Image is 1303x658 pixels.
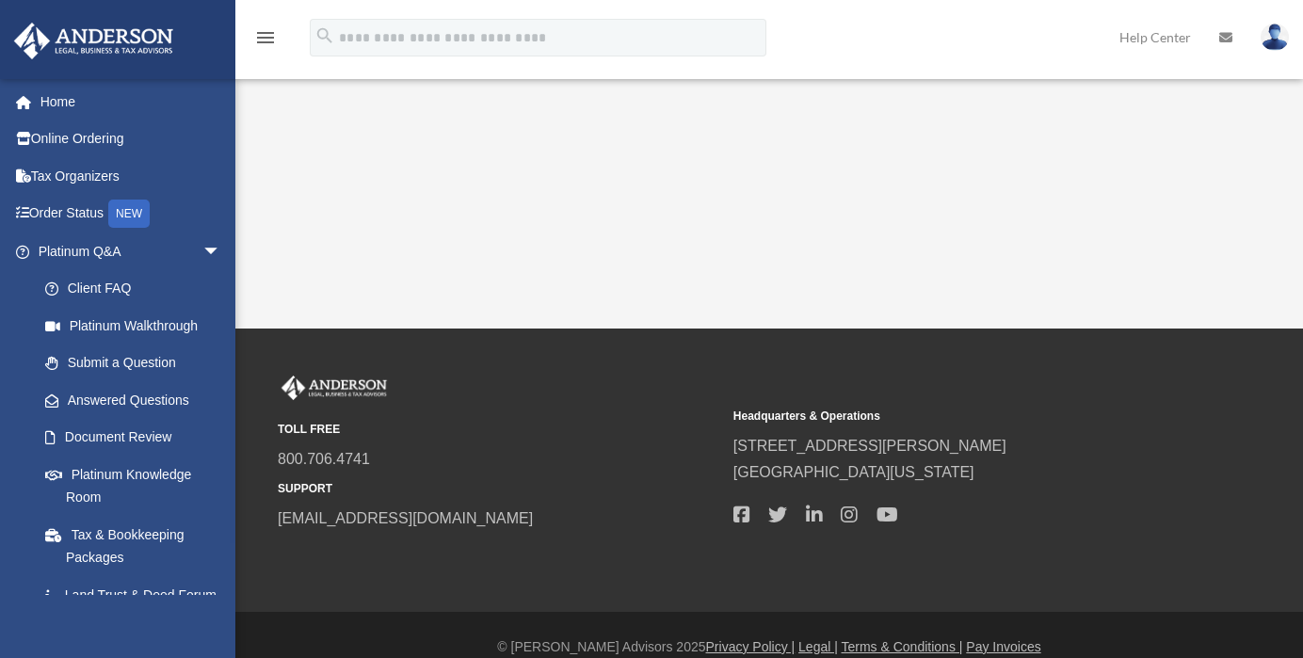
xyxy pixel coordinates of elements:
[13,195,249,233] a: Order StatusNEW
[1261,24,1289,51] img: User Pic
[706,639,796,654] a: Privacy Policy |
[278,479,720,499] small: SUPPORT
[314,25,335,46] i: search
[733,407,1176,426] small: Headquarters & Operations
[26,576,249,614] a: Land Trust & Deed Forum
[966,639,1040,654] a: Pay Invoices
[108,200,150,228] div: NEW
[13,83,249,120] a: Home
[254,26,277,49] i: menu
[26,381,249,419] a: Answered Questions
[26,345,249,382] a: Submit a Question
[26,516,249,576] a: Tax & Bookkeeping Packages
[8,23,179,59] img: Anderson Advisors Platinum Portal
[278,376,391,400] img: Anderson Advisors Platinum Portal
[202,233,240,271] span: arrow_drop_down
[278,451,370,467] a: 800.706.4741
[26,419,240,457] a: Document Review
[798,639,838,654] a: Legal |
[13,233,249,270] a: Platinum Q&Aarrow_drop_down
[26,270,249,308] a: Client FAQ
[26,307,249,345] a: Platinum Walkthrough
[733,464,974,480] a: [GEOGRAPHIC_DATA][US_STATE]
[842,639,963,654] a: Terms & Conditions |
[254,33,277,49] a: menu
[26,456,249,516] a: Platinum Knowledge Room
[278,420,720,440] small: TOLL FREE
[278,510,533,526] a: [EMAIL_ADDRESS][DOMAIN_NAME]
[13,157,249,195] a: Tax Organizers
[733,438,1006,454] a: [STREET_ADDRESS][PERSON_NAME]
[13,120,249,158] a: Online Ordering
